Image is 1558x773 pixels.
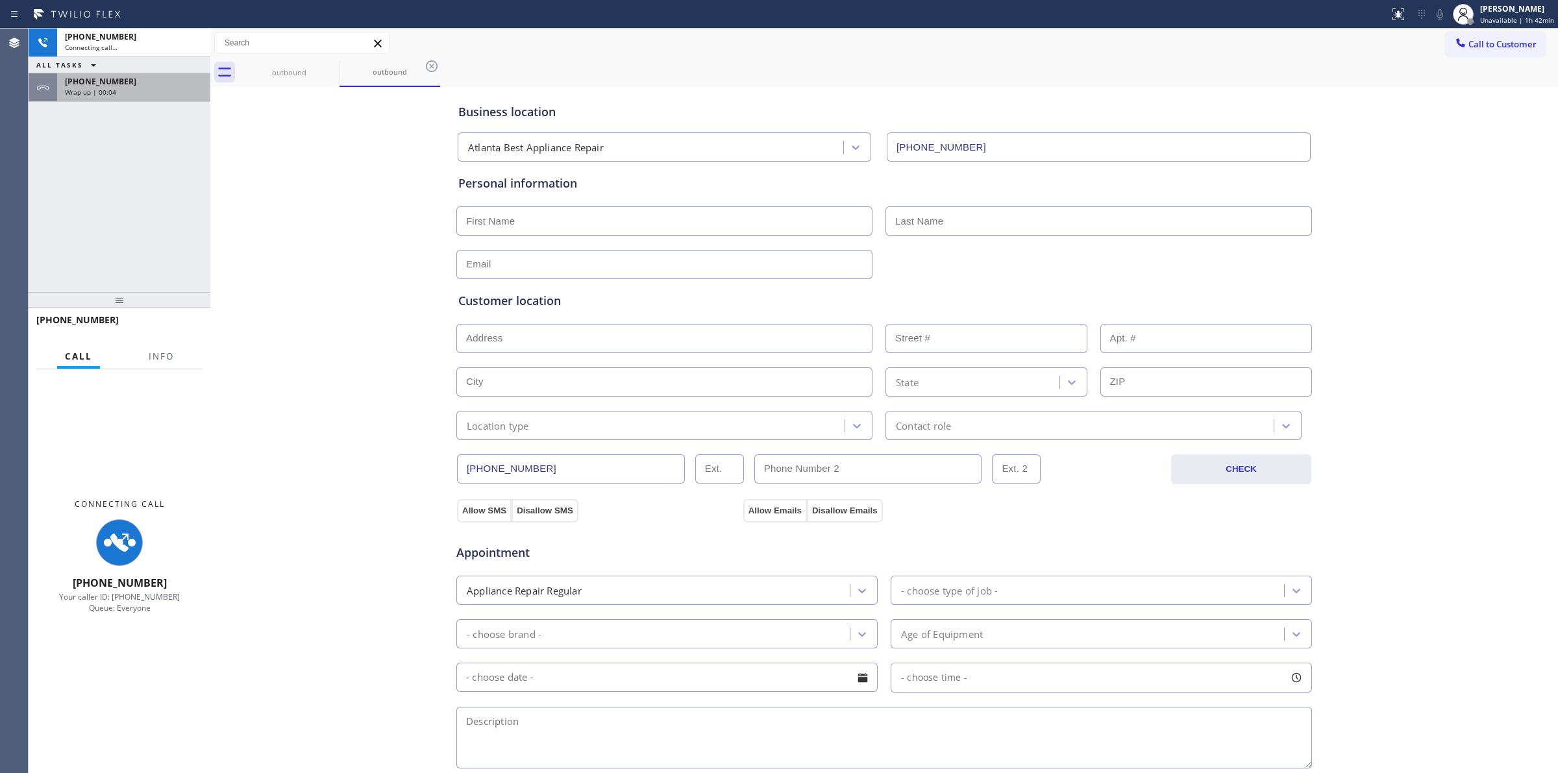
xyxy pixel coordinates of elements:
input: Phone Number 2 [754,454,982,484]
input: Email [456,250,872,279]
span: ALL TASKS [36,60,83,69]
div: - choose type of job - [901,583,998,598]
button: Call to Customer [1446,32,1545,56]
div: Location type [467,418,529,433]
input: Address [456,324,872,353]
input: Street # [885,324,1087,353]
input: Phone Number [457,454,685,484]
span: Your caller ID: [PHONE_NUMBER] Queue: Everyone [59,591,180,613]
div: Business location [458,103,1310,121]
button: Allow SMS [457,499,512,522]
input: Phone Number [887,132,1311,162]
button: Disallow SMS [512,499,578,522]
div: Contact role [896,418,951,433]
span: [PHONE_NUMBER] [73,576,167,590]
div: Customer location [458,292,1310,310]
div: State [896,374,919,389]
button: Allow Emails [743,499,807,522]
div: outbound [341,67,439,77]
span: [PHONE_NUMBER] [36,313,119,326]
input: ZIP [1100,367,1313,397]
span: Info [149,350,174,362]
input: Ext. [695,454,744,484]
span: Unavailable | 1h 42min [1480,16,1554,25]
input: - choose date - [456,663,878,692]
input: Search [215,32,389,53]
button: Info [141,344,182,369]
button: Call [57,344,100,369]
div: - choose brand - [467,626,541,641]
span: Appointment [456,544,740,561]
span: Connecting Call [75,498,165,509]
div: Appliance Repair Regular [467,583,582,598]
button: ALL TASKS [29,57,109,73]
input: Ext. 2 [992,454,1041,484]
input: Apt. # [1100,324,1313,353]
input: City [456,367,872,397]
span: Wrap up | 00:04 [65,88,116,97]
span: [PHONE_NUMBER] [65,76,136,87]
button: Disallow Emails [807,499,883,522]
span: - choose time - [901,671,967,683]
div: Atlanta Best Appliance Repair [468,140,604,155]
span: Call [65,350,92,362]
span: [PHONE_NUMBER] [65,31,136,42]
input: First Name [456,206,872,236]
button: CHECK [1171,454,1311,484]
span: Call to Customer [1468,38,1537,50]
span: Connecting call… [65,43,117,52]
div: Age of Equipment [901,626,983,641]
button: Mute [1431,5,1449,23]
div: Personal information [458,175,1310,192]
div: [PERSON_NAME] [1480,3,1554,14]
div: outbound [240,67,338,77]
input: Last Name [885,206,1312,236]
